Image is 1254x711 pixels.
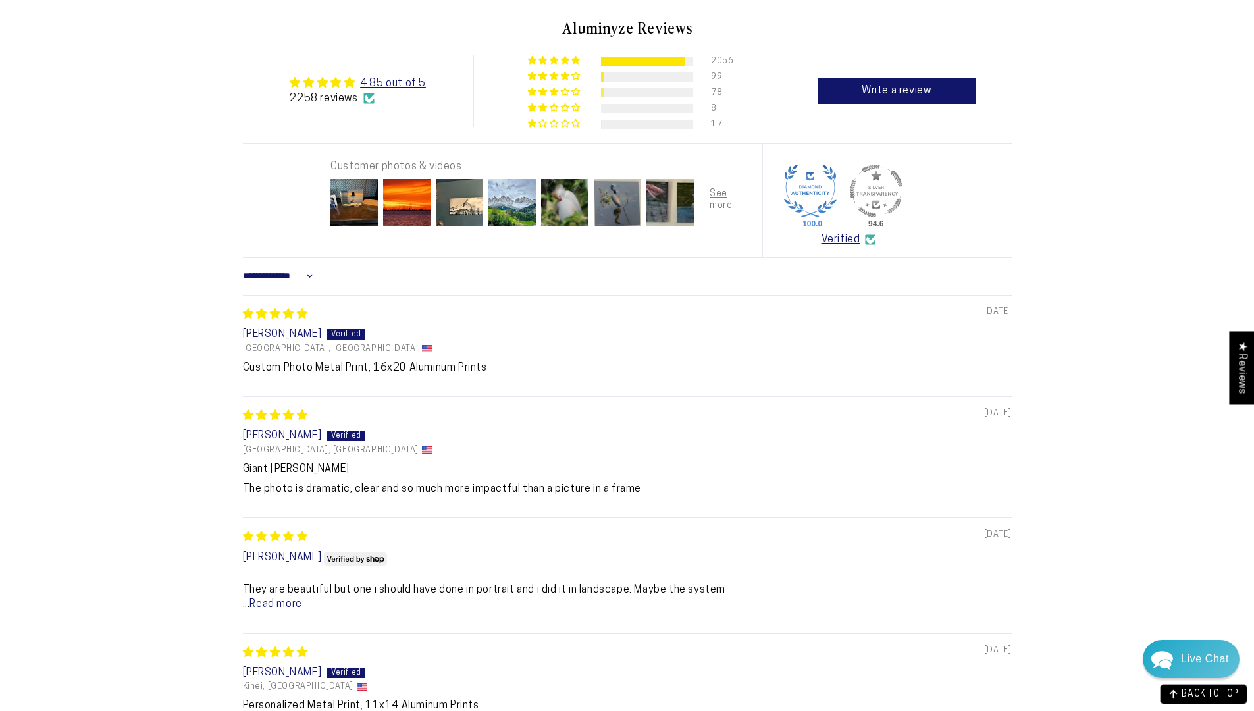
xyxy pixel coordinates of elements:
div: Customer photos & videos [330,159,746,174]
span: 5 star review [243,648,308,658]
div: 78 [711,88,727,97]
div: 94.6 [866,219,887,229]
div: Diamond Authentic Shop. 100% of published reviews are verified reviews [784,165,837,222]
div: Click to open Judge.me floating reviews tab [1229,331,1254,404]
span: [GEOGRAPHIC_DATA], [GEOGRAPHIC_DATA] [243,445,419,456]
span: [DATE] [984,306,1012,318]
div: 4% (99) reviews with 4 star rating [528,72,583,82]
img: US [422,345,432,352]
img: User picture [380,176,433,229]
div: Contact Us Directly [1181,640,1229,678]
img: User picture [538,176,591,229]
a: Read more [249,599,301,610]
b: Giant [PERSON_NAME] [243,462,1012,477]
div: 0% (8) reviews with 2 star rating [528,103,583,113]
span: [DATE] [984,529,1012,540]
a: Write a review [818,78,976,104]
span: [PERSON_NAME] [243,329,322,340]
div: 91% (2056) reviews with 5 star rating [528,56,583,66]
span: 5 star review [243,309,308,320]
img: User picture [591,176,644,229]
img: User picture [644,176,696,229]
p: Custom Photo Metal Print, 16x20 Aluminum Prints [243,361,1012,375]
div: 1% (17) reviews with 1 star rating [528,119,583,129]
img: User picture [328,176,380,229]
div: 99 [711,72,727,82]
span: [PERSON_NAME] [243,552,322,563]
span: Kīhei, [GEOGRAPHIC_DATA] [243,681,353,692]
div: Chat widget toggle [1143,640,1240,678]
img: US [357,683,367,691]
a: Verified [822,232,860,247]
img: Judge.me Diamond Authentic Shop medal [784,165,837,217]
img: Verified by Shop [324,552,388,566]
span: BACK TO TOP [1182,690,1239,699]
span: [PERSON_NAME] [243,431,322,441]
span: [GEOGRAPHIC_DATA], [GEOGRAPHIC_DATA] [243,344,419,354]
span: 5 star review [243,411,308,421]
img: User picture [433,176,486,229]
span: 5 star review [243,532,308,542]
img: US [422,446,432,454]
div: 2056 [711,57,727,66]
select: Sort dropdown [243,263,317,290]
img: Judge.me Silver Transparent Shop medal [850,165,902,217]
span: [DATE] [984,645,1012,656]
p: They are beautiful but one i should have done in portrait and i did it in landscape. Maybe the sy... [243,583,1012,612]
span: [PERSON_NAME] [243,668,322,678]
img: User picture [486,176,538,229]
img: Verified Checkmark [363,93,375,104]
img: User picture [696,176,749,229]
span: [DATE] [984,408,1012,419]
p: The photo is dramatic, clear and so much more impactful than a picture in a frame [243,482,1012,496]
a: Judge.me Diamond Authentic Shop medal 100.0 [784,165,837,217]
h2: Aluminyze Reviews [243,16,1012,39]
div: Silver Transparent Shop. Published at least 90% of verified reviews received in total [850,165,902,222]
div: 100.0 [800,219,821,229]
div: 3% (78) reviews with 3 star rating [528,88,583,97]
div: 17 [711,120,727,129]
a: Judge.me Silver Transparent Shop medal 94.6 [850,165,902,217]
a: 4.85 out of 5 [360,78,426,89]
div: 2258 reviews [290,92,425,106]
div: Average rating is 4.85 stars [290,75,425,91]
div: 8 [711,104,727,113]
